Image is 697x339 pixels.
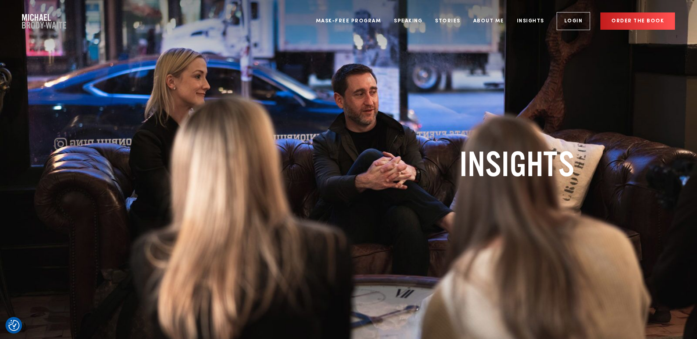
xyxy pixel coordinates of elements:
[310,7,387,35] a: Mask-Free Program
[468,7,510,35] a: About Me
[600,12,675,30] a: Order the book
[557,12,590,30] a: Login
[233,144,575,184] h1: Insights
[511,7,550,35] a: Insights
[430,7,466,35] a: Stories
[22,14,66,29] a: Company Logo Company Logo
[388,7,428,35] a: Speaking
[8,320,19,331] img: Revisit consent button
[8,320,19,331] button: Consent Preferences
